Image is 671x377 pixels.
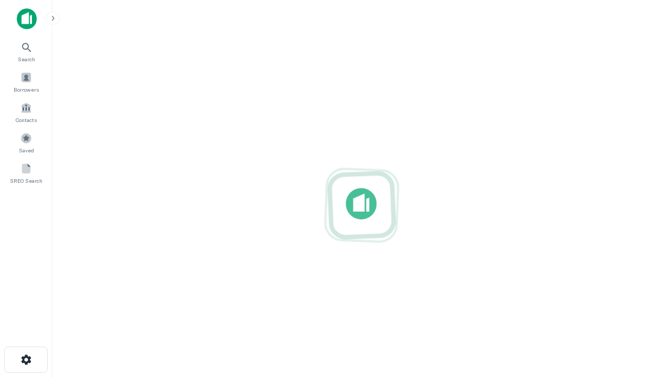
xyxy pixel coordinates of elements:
a: SREO Search [3,159,49,187]
a: Contacts [3,98,49,126]
a: Saved [3,128,49,157]
span: Contacts [16,116,37,124]
span: Saved [19,146,34,154]
a: Borrowers [3,68,49,96]
span: SREO Search [10,176,42,185]
span: Borrowers [14,85,39,94]
iframe: Chat Widget [619,293,671,343]
img: capitalize-icon.png [17,8,37,29]
a: Search [3,37,49,65]
span: Search [18,55,35,63]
